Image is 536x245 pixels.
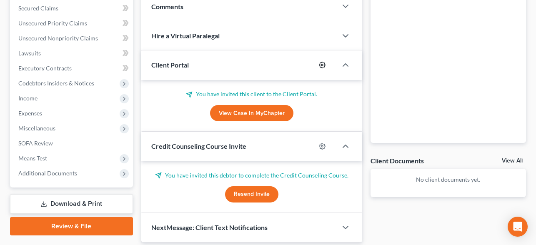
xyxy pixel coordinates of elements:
span: NextMessage: Client Text Notifications [151,223,268,231]
a: Review & File [10,217,133,235]
span: Lawsuits [18,50,41,57]
span: Credit Counseling Course Invite [151,142,246,150]
a: Download & Print [10,194,133,214]
span: Unsecured Nonpriority Claims [18,35,98,42]
span: Comments [151,2,183,10]
p: You have invited this debtor to complete the Credit Counseling Course. [151,171,352,180]
a: Unsecured Priority Claims [12,16,133,31]
a: View All [502,158,523,164]
span: Expenses [18,110,42,117]
span: Additional Documents [18,170,77,177]
span: Hire a Virtual Paralegal [151,32,220,40]
span: Income [18,95,38,102]
p: No client documents yet. [377,175,519,184]
span: Means Test [18,155,47,162]
a: Lawsuits [12,46,133,61]
button: Resend Invite [225,186,278,203]
span: Secured Claims [18,5,58,12]
span: SOFA Review [18,140,53,147]
span: Client Portal [151,61,189,69]
div: Open Intercom Messenger [508,217,528,237]
a: Secured Claims [12,1,133,16]
span: Codebtors Insiders & Notices [18,80,94,87]
a: SOFA Review [12,136,133,151]
a: Unsecured Nonpriority Claims [12,31,133,46]
a: Executory Contracts [12,61,133,76]
a: View Case in MyChapter [210,105,293,122]
span: Executory Contracts [18,65,72,72]
span: Unsecured Priority Claims [18,20,87,27]
p: You have invited this client to the Client Portal. [151,90,352,98]
div: Client Documents [371,156,424,165]
span: Miscellaneous [18,125,55,132]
